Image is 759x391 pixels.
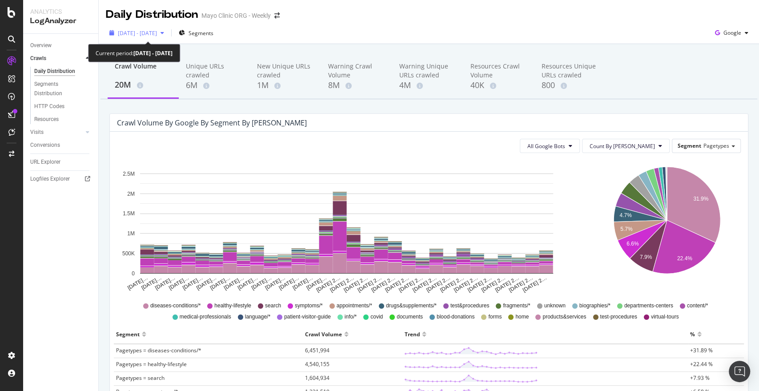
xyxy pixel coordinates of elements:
span: search [265,302,281,310]
span: All Google Bots [527,142,565,150]
span: products&services [542,313,586,321]
span: Pagetypes [703,142,729,149]
div: Trend [404,327,420,341]
span: documents [397,313,423,321]
div: Segments Distribution [34,80,84,98]
text: 22.4% [677,255,692,262]
span: [DATE] - [DATE] [118,29,157,37]
button: [DATE] - [DATE] [106,26,168,40]
div: Daily Distribution [34,67,75,76]
div: Conversions [30,141,60,150]
div: Open Intercom Messenger [729,361,750,382]
div: 20M [115,79,172,91]
div: Resources Unique URLs crawled [542,62,598,80]
button: Count By [PERSON_NAME] [582,139,670,153]
span: +22.44 % [690,360,713,368]
span: healthy-lifestyle [214,302,251,310]
span: covid [370,313,383,321]
span: Google [723,29,741,36]
div: URL Explorer [30,157,60,167]
a: Visits [30,128,83,137]
a: Overview [30,41,92,50]
div: Warning Crawl Volume [328,62,385,80]
button: Google [711,26,752,40]
div: Resources [34,115,59,124]
b: [DATE] - [DATE] [133,49,173,57]
a: Daily Distribution [34,67,92,76]
text: 1.5M [123,211,135,217]
a: Logfiles Explorer [30,174,92,184]
a: Resources [34,115,92,124]
div: Overview [30,41,52,50]
span: fragments/* [503,302,530,310]
span: biographies/* [579,302,610,310]
svg: A chart. [595,160,739,294]
div: Unique URLs crawled [186,62,243,80]
span: content/* [687,302,708,310]
span: patient-visitor-guide [284,313,331,321]
button: Segments [175,26,217,40]
div: Segment [116,327,140,341]
div: Analytics [30,7,91,16]
text: 31.9% [693,196,708,202]
span: test&procedures [450,302,489,310]
span: Count By Day [590,142,655,150]
div: Mayo Clinic ORG - Weekly [201,11,271,20]
text: 500K [122,250,135,257]
text: 7.9% [640,254,652,260]
div: Visits [30,128,44,137]
div: % [690,327,695,341]
div: Resources Crawl Volume [470,62,527,80]
div: Crawl Volume [115,62,172,79]
div: Warning Unique URLs crawled [399,62,456,80]
a: HTTP Codes [34,102,92,111]
span: forms [488,313,502,321]
span: Segments [189,29,213,37]
span: unknown [544,302,566,310]
svg: A chart. [117,160,576,294]
span: 4,540,155 [305,360,329,368]
span: symptoms/* [295,302,323,310]
div: 6M [186,80,243,91]
a: Segments Distribution [34,80,92,98]
span: virtual-tours [651,313,679,321]
span: medical-professionals [180,313,231,321]
span: Pagetypes = healthy-lifestyle [116,360,187,368]
div: Current period: [96,48,173,58]
text: 2.5M [123,171,135,177]
span: diseases-conditions/* [150,302,201,310]
div: Logfiles Explorer [30,174,70,184]
a: Crawls [30,54,83,63]
div: 40K [470,80,527,91]
span: +7.93 % [690,374,710,382]
span: Pagetypes = diseases-conditions/* [116,347,201,354]
div: arrow-right-arrow-left [274,12,280,19]
a: Conversions [30,141,92,150]
span: 1,604,934 [305,374,329,382]
text: 5.7% [620,226,633,232]
text: 4.7% [619,212,632,218]
text: 2M [127,191,135,197]
div: LogAnalyzer [30,16,91,26]
a: URL Explorer [30,157,92,167]
div: Daily Distribution [106,7,198,22]
span: 6,451,994 [305,347,329,354]
div: Crawls [30,54,46,63]
span: info/* [345,313,357,321]
span: Segment [678,142,701,149]
span: Pagetypes = search [116,374,165,382]
span: departments-centers [624,302,673,310]
span: drugs&supplements/* [386,302,437,310]
div: Crawl Volume by google by Segment by [PERSON_NAME] [117,118,307,127]
span: home [515,313,529,321]
text: 6.6% [626,241,639,247]
span: appointments/* [337,302,372,310]
div: 4M [399,80,456,91]
div: Crawl Volume [305,327,342,341]
text: 1M [127,230,135,237]
span: test-procedures [600,313,637,321]
button: All Google Bots [520,139,580,153]
text: 0 [132,270,135,277]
